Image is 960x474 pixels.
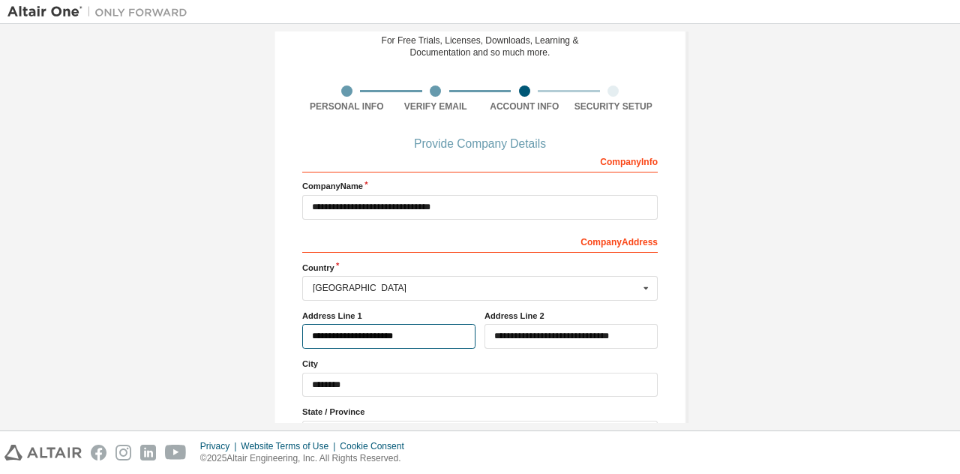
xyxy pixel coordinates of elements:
[165,445,187,460] img: youtube.svg
[480,100,569,112] div: Account Info
[569,100,658,112] div: Security Setup
[302,310,475,322] label: Address Line 1
[302,139,658,148] div: Provide Company Details
[302,358,658,370] label: City
[200,440,241,452] div: Privacy
[4,445,82,460] img: altair_logo.svg
[302,100,391,112] div: Personal Info
[140,445,156,460] img: linkedin.svg
[484,310,658,322] label: Address Line 2
[391,100,481,112] div: Verify Email
[200,452,413,465] p: © 2025 Altair Engineering, Inc. All Rights Reserved.
[302,180,658,192] label: Company Name
[302,148,658,172] div: Company Info
[115,445,131,460] img: instagram.svg
[302,229,658,253] div: Company Address
[302,262,658,274] label: Country
[91,445,106,460] img: facebook.svg
[302,406,658,418] label: State / Province
[241,440,340,452] div: Website Terms of Use
[7,4,195,19] img: Altair One
[382,34,579,58] div: For Free Trials, Licenses, Downloads, Learning & Documentation and so much more.
[313,283,639,292] div: [GEOGRAPHIC_DATA]
[340,440,412,452] div: Cookie Consent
